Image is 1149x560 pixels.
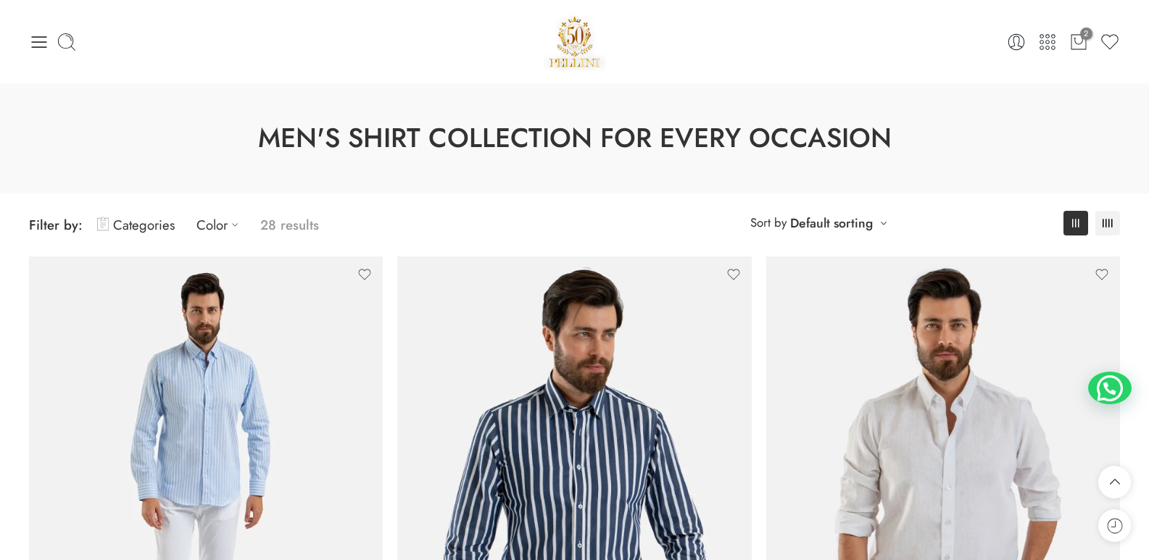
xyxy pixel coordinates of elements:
[36,120,1113,157] h1: Men's Shirt Collection for Every Occasion
[750,211,787,235] span: Sort by
[260,208,319,242] p: 28 results
[29,215,83,235] span: Filter by:
[1100,32,1120,52] a: Wishlist
[544,11,606,72] a: Pellini -
[1006,32,1026,52] a: My Account
[1069,32,1089,52] a: 2
[1080,28,1092,40] span: 2
[544,11,606,72] img: Pellini
[790,213,873,233] a: Default sorting
[97,208,175,242] a: Categories
[196,208,246,242] a: Color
